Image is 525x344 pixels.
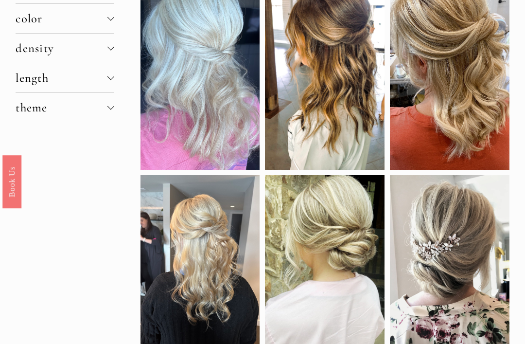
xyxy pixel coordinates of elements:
[2,155,21,208] a: Book Us
[16,100,107,115] span: theme
[16,34,114,63] button: density
[16,93,114,122] button: theme
[16,71,107,85] span: length
[16,41,107,55] span: density
[16,63,114,92] button: length
[16,4,114,33] button: color
[16,11,107,26] span: color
